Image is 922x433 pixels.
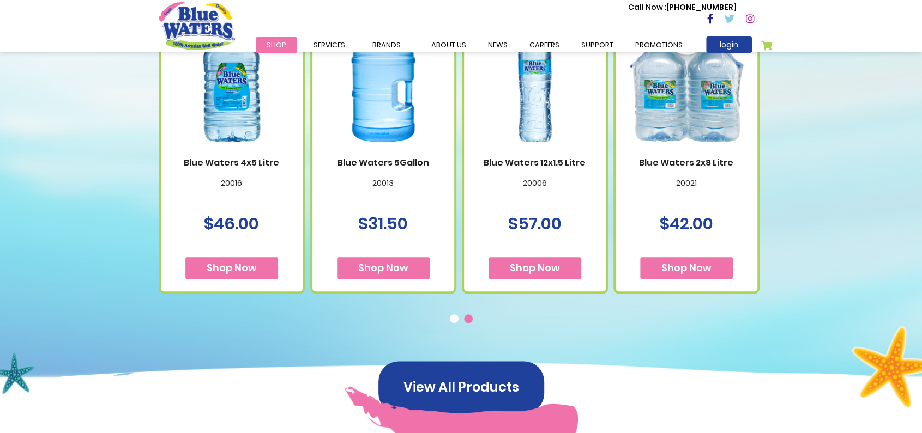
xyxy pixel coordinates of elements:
[314,40,345,50] span: Services
[640,257,733,279] button: Shop Now
[477,37,519,53] a: News
[207,261,257,275] span: Shop Now
[570,37,624,53] a: support
[475,157,595,168] a: Blue Waters 12x1.5 Litre
[628,2,666,13] span: Call Now :
[661,261,712,275] span: Shop Now
[450,314,461,325] button: 1 of 2
[489,257,581,279] button: Shop Now
[626,157,746,168] a: Blue Waters 2x8 Litre
[337,257,430,279] button: Shop Now
[628,2,737,13] p: [PHONE_NUMBER]
[626,179,746,202] p: 20021
[185,257,278,279] button: Shop Now
[624,37,694,53] a: Promotions
[358,261,408,275] span: Shop Now
[464,314,475,325] button: 2 of 2
[475,179,595,202] p: 20006
[172,179,292,202] p: 20016
[358,212,408,235] span: $31.50
[508,212,562,235] span: $57.00
[159,2,235,50] a: store logo
[660,212,713,235] span: $42.00
[706,36,752,53] a: login
[204,212,259,235] span: $46.00
[323,179,443,202] p: 20013
[420,37,477,53] a: about us
[172,7,292,157] img: Blue Waters 4x5 Litre
[510,261,560,275] span: Shop Now
[323,7,443,157] img: Blue Waters 5Gallon
[267,40,286,50] span: Shop
[372,40,401,50] span: Brands
[323,157,443,168] a: Blue Waters 5Gallon
[172,157,292,168] a: Blue Waters 4x5 Litre
[475,7,595,157] img: Blue Waters 12x1.5 Litre
[378,361,544,413] button: View All Products
[626,7,746,157] img: Blue Waters 2x8 Litre
[519,37,570,53] a: careers
[378,380,544,393] a: View All Products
